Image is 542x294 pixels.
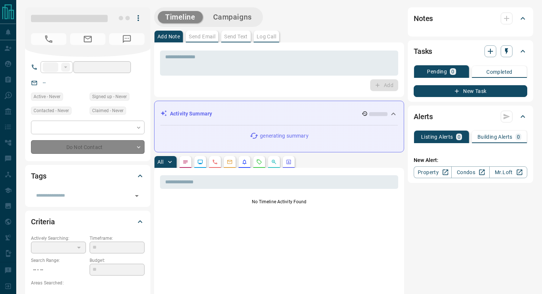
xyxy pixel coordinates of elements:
span: Signed up - Never [92,93,127,100]
p: Building Alerts [477,134,513,139]
p: generating summary [260,132,308,140]
svg: Agent Actions [286,159,292,165]
p: Budget: [90,257,145,264]
p: Listing Alerts [421,134,453,139]
span: No Number [31,33,66,45]
svg: Emails [227,159,233,165]
h2: Tasks [414,45,432,57]
p: Activity Summary [170,110,212,118]
p: 0 [451,69,454,74]
p: -- - -- [31,264,86,276]
div: Do Not Contact [31,140,145,154]
h2: Alerts [414,111,433,122]
svg: Lead Browsing Activity [197,159,203,165]
h2: Tags [31,170,46,182]
svg: Notes [183,159,188,165]
h2: Notes [414,13,433,24]
p: Search Range: [31,257,86,264]
div: Activity Summary [160,107,398,121]
p: New Alert: [414,156,527,164]
button: Open [132,191,142,201]
div: Tags [31,167,145,185]
span: No Number [109,33,145,45]
h2: Criteria [31,216,55,228]
p: Areas Searched: [31,280,145,286]
p: All [157,159,163,165]
span: Claimed - Never [92,107,124,114]
p: No Timeline Activity Found [160,198,398,205]
p: Completed [486,69,513,75]
svg: Listing Alerts [242,159,247,165]
svg: Opportunities [271,159,277,165]
span: Contacted - Never [34,107,69,114]
p: Add Note [157,34,180,39]
p: Pending [427,69,447,74]
span: No Email [70,33,105,45]
a: Mr.Loft [489,166,527,178]
button: Timeline [158,11,203,23]
p: Timeframe: [90,235,145,242]
button: Campaigns [206,11,259,23]
p: 0 [458,134,461,139]
p: 0 [517,134,520,139]
a: Condos [451,166,489,178]
svg: Requests [256,159,262,165]
a: -- [43,80,46,86]
a: Property [414,166,452,178]
p: Actively Searching: [31,235,86,242]
div: Tasks [414,42,527,60]
svg: Calls [212,159,218,165]
span: Active - Never [34,93,60,100]
div: Notes [414,10,527,27]
div: Alerts [414,108,527,125]
div: Criteria [31,213,145,231]
button: New Task [414,85,527,97]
